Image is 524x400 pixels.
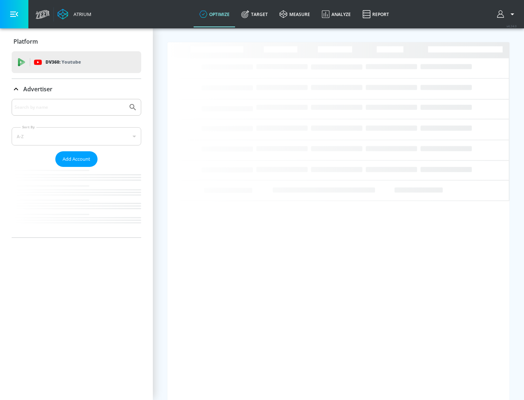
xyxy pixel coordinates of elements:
button: Add Account [55,151,98,167]
input: Search by name [15,103,125,112]
a: Target [235,1,274,27]
p: DV360: [45,58,81,66]
span: Add Account [63,155,90,163]
p: Advertiser [23,85,52,93]
div: A-Z [12,127,141,145]
span: v 4.24.0 [507,24,517,28]
a: measure [274,1,316,27]
div: Atrium [71,11,91,17]
a: Report [357,1,395,27]
div: Advertiser [12,79,141,99]
a: Analyze [316,1,357,27]
div: DV360: Youtube [12,51,141,73]
div: Advertiser [12,99,141,237]
nav: list of Advertiser [12,167,141,237]
p: Platform [13,37,38,45]
a: optimize [194,1,235,27]
p: Youtube [61,58,81,66]
div: Platform [12,31,141,52]
label: Sort By [21,125,36,129]
a: Atrium [57,9,91,20]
